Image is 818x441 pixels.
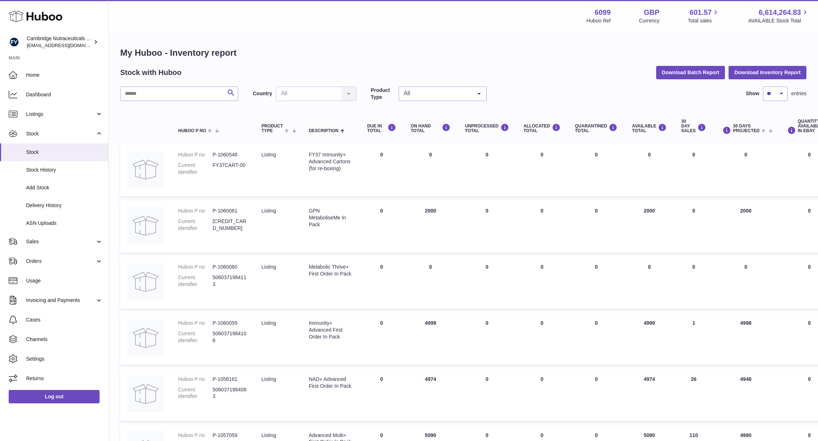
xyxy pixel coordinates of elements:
[713,200,778,253] td: 2000
[127,264,164,300] img: product image
[595,432,598,438] span: 0
[403,200,458,253] td: 2000
[261,320,276,326] span: listing
[360,312,403,365] td: 0
[524,123,561,133] div: ALLOCATED Total
[595,208,598,214] span: 0
[516,256,568,309] td: 0
[127,376,164,412] img: product image
[178,264,213,270] dt: Huboo P no
[516,200,568,253] td: 0
[213,330,247,344] dd: 5060371984106
[261,432,276,438] span: listing
[625,312,674,365] td: 4999
[465,123,509,133] div: UNPROCESSED Total
[309,129,339,133] span: Description
[713,369,778,421] td: 4948
[402,90,472,97] span: All
[367,123,396,133] div: DUE IN TOTAL
[178,218,213,232] dt: Current identifier
[733,124,759,133] span: 30 DAYS PROJECTED
[26,356,103,362] span: Settings
[587,17,611,24] div: Huboo Ref
[360,369,403,421] td: 0
[309,207,353,228] div: GPN MetaboliseMe In Pack
[26,130,95,137] span: Stock
[127,320,164,356] img: product image
[261,264,276,270] span: listing
[595,320,598,326] span: 0
[178,151,213,158] dt: Huboo P no
[688,8,720,24] a: 601.57 Total sales
[26,258,95,265] span: Orders
[26,167,103,173] span: Stock History
[595,8,611,17] strong: 6099
[656,66,725,79] button: Download Batch Report
[26,184,103,191] span: Add Stock
[681,119,706,134] div: 30 DAY SALES
[575,123,618,133] div: QUARANTINED Total
[261,376,276,382] span: listing
[309,320,353,340] div: Immunity+ Advanced First Order In Pack
[713,144,778,197] td: 0
[688,17,720,24] span: Total sales
[213,151,247,158] dd: P-1060548
[729,66,806,79] button: Download Inventory Report
[403,144,458,197] td: 0
[595,376,598,382] span: 0
[120,47,806,59] h1: My Huboo - Inventory report
[26,111,95,118] span: Listings
[371,87,395,101] label: Product Type
[595,152,598,157] span: 0
[261,124,283,133] span: Product Type
[9,390,100,403] a: Log out
[411,123,450,133] div: ON HAND Total
[26,336,103,343] span: Channels
[309,376,353,390] div: NAD+ Advanced First Order In Pack
[9,37,20,47] img: huboo@camnutra.com
[213,162,247,176] dd: FY37CART-00
[178,162,213,176] dt: Current identifier
[213,376,247,383] dd: P-1058161
[213,432,247,439] dd: P-1057059
[26,277,103,284] span: Usage
[309,151,353,172] div: FY37 Immunity+ Advanced Cartons (for re-boxing)
[516,312,568,365] td: 0
[644,8,659,17] strong: GBP
[458,312,516,365] td: 0
[674,256,713,309] td: 0
[213,207,247,214] dd: P-1060061
[178,129,206,133] span: Huboo P no
[458,144,516,197] td: 0
[458,200,516,253] td: 0
[178,207,213,214] dt: Huboo P no
[746,90,759,97] label: Show
[748,8,809,24] a: 6,614,264.83 AVAILABLE Stock Total
[458,256,516,309] td: 0
[261,208,276,214] span: listing
[403,369,458,421] td: 4974
[674,144,713,197] td: 0
[674,200,713,253] td: 0
[26,297,95,304] span: Invoicing and Payments
[595,264,598,270] span: 0
[26,149,103,156] span: Stock
[26,238,95,245] span: Sales
[261,152,276,157] span: listing
[625,144,674,197] td: 0
[178,274,213,288] dt: Current identifier
[253,90,272,97] label: Country
[213,264,247,270] dd: P-1060060
[127,207,164,244] img: product image
[748,17,809,24] span: AVAILABLE Stock Total
[26,202,103,209] span: Delivery History
[713,256,778,309] td: 0
[213,320,247,327] dd: P-1060059
[309,264,353,277] div: Metabolic Thrive+ First Order In Pack
[26,91,103,98] span: Dashboard
[689,8,712,17] span: 601.57
[713,312,778,365] td: 4998
[26,375,103,382] span: Returns
[516,369,568,421] td: 0
[178,330,213,344] dt: Current identifier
